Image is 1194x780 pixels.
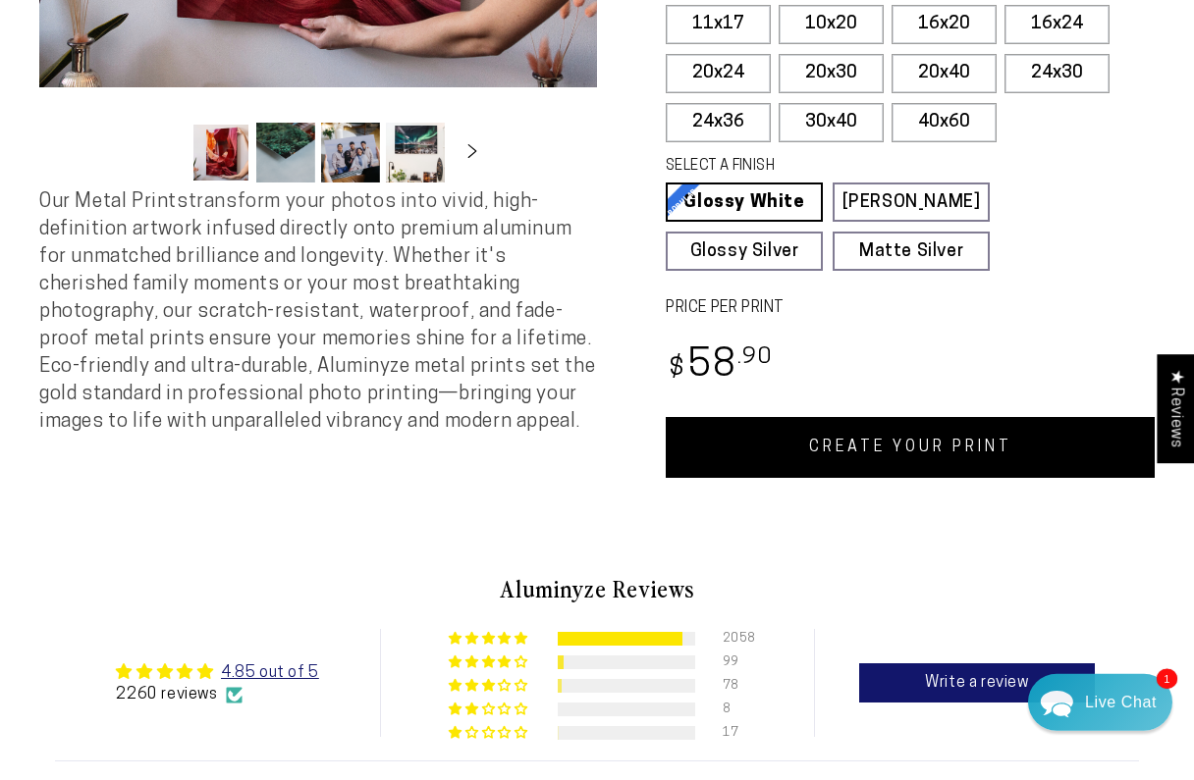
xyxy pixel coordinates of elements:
button: Load image 3 in gallery view [321,123,380,182]
div: Click to open Judge.me floating reviews tab [1157,354,1194,463]
div: 17 [723,726,746,740]
span: Our Metal Prints transform your photos into vivid, high-definition artwork infused directly onto ... [39,192,595,432]
p: Thank you for letting us know, [PERSON_NAME]. I apologize for the inconvenience with the discount... [65,220,381,238]
img: Marie J [184,29,235,80]
button: Slide right [451,131,494,175]
div: 99 [723,655,746,669]
label: 11x17 [666,5,771,44]
a: [PERSON_NAME] [833,182,990,222]
div: 2260 reviews [116,684,318,705]
div: Recent Conversations [39,163,376,182]
button: Load image 2 in gallery view [256,123,315,182]
div: 4% (99) reviews with 4 star rating [449,655,530,670]
div: 8 [723,702,746,716]
button: Load image 4 in gallery view [386,123,445,182]
img: Verified Checkmark [226,687,243,703]
div: Chat widget toggle [1028,674,1172,731]
a: 4.85 out of 5 [221,665,319,681]
div: 3% (78) reviews with 3 star rating [449,679,530,694]
label: 24x30 [1004,54,1110,93]
button: Load image 1 in gallery view [191,123,250,182]
a: Leave A Message [130,592,288,623]
div: [DATE] [345,201,381,216]
div: Contact Us Directly [1085,674,1157,731]
label: 24x36 [666,103,771,142]
sup: .90 [737,346,773,369]
a: Glossy Silver [666,232,823,271]
label: 20x30 [779,54,884,93]
span: We run on [150,563,266,573]
a: CREATE YOUR PRINT [666,417,1155,478]
a: Write a review [859,663,1095,702]
a: Glossy White [666,182,823,222]
div: Average rating is 4.85 stars [116,660,318,684]
label: 20x40 [892,54,997,93]
h2: Aluminyze Reviews [55,572,1139,605]
div: 2058 [723,632,746,646]
img: John [142,29,193,80]
a: Matte Silver [833,232,990,271]
label: 16x20 [892,5,997,44]
div: 1% (17) reviews with 1 star rating [449,726,530,741]
label: 16x24 [1004,5,1110,44]
label: 40x60 [892,103,997,142]
div: 78 [723,679,746,693]
img: d43a2b16f90f7195f4c1ce3167853375 [65,198,84,218]
span: Away until [DATE] [147,98,269,112]
span: 1 [1157,669,1177,689]
bdi: 58 [666,347,773,386]
div: 0% (8) reviews with 2 star rating [449,702,530,717]
div: 91% (2058) reviews with 5 star rating [449,632,530,647]
div: [PERSON_NAME] [89,199,345,218]
label: 30x40 [779,103,884,142]
label: 20x24 [666,54,771,93]
label: PRICE PER PRINT [666,297,1155,320]
label: 10x20 [779,5,884,44]
button: Slide left [142,131,186,175]
img: Helga [225,29,276,80]
span: $ [669,356,685,383]
span: Re:amaze [210,559,265,574]
legend: SELECT A FINISH [666,156,951,178]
